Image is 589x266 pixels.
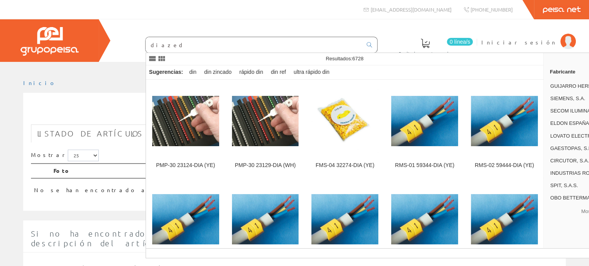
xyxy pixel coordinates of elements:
div: din zincado [201,65,235,79]
div: din [186,65,200,79]
th: Foto [50,164,503,178]
img: RMS-01 59549-DIA (WH) [391,194,458,244]
div: RMS-02 59444-DIA (YE) [471,162,538,169]
span: Resultados: [326,56,364,61]
a: Iniciar sesión [481,32,576,39]
a: RMS-01 59344-DIA (YE) RMS-01 59344-DIA (YE) [385,80,464,178]
div: ultra rápido din [290,65,333,79]
span: [PHONE_NUMBER] [471,6,513,13]
div: rápido din [236,65,266,79]
div: PMP-30 23124-DIA (YE) [152,162,219,169]
td: No se han encontrado artículos, pruebe con otra búsqueda [31,178,503,197]
img: RMS-02 59449-DIA (WH) [311,194,378,244]
div: Sugerencias: [146,67,185,78]
img: RMS-01 59344-DIA (YE) [391,96,458,146]
label: Mostrar [31,150,99,161]
span: Si no ha encontrado algún artículo en nuestro catálogo introduzca aquí la cantidad y la descripci... [31,229,556,248]
span: 0 línea/s [447,38,473,46]
span: Iniciar sesión [481,38,556,46]
img: RMS-01 59349-DIA (WH) [152,194,219,244]
span: 6728 [352,56,364,61]
h1: fusible [PERSON_NAME] [31,105,558,121]
a: Inicio [23,79,56,86]
img: RMS-02 59444-DIA (YE) [471,96,538,146]
span: [EMAIL_ADDRESS][DOMAIN_NAME] [371,6,452,13]
img: FMS-04 32274-DIA (YE) [311,89,378,153]
input: Buscar ... [146,37,362,53]
span: Pedido actual [399,49,452,57]
a: RMS-02 59444-DIA (YE) RMS-02 59444-DIA (YE) [465,80,544,178]
div: PMP-30 23129-DIA (WH) [232,162,299,169]
select: Mostrar [68,150,99,161]
img: PMP-30 23129-DIA (WH) [232,96,299,146]
img: RMS-01 59544-DIA (YE) [232,194,299,244]
img: PMP-30 23124-DIA (YE) [152,96,219,146]
a: PMP-30 23124-DIA (YE) PMP-30 23124-DIA (YE) [146,80,225,178]
a: FMS-04 32274-DIA (YE) FMS-04 32274-DIA (YE) [305,80,385,178]
a: PMP-30 23129-DIA (WH) PMP-30 23129-DIA (WH) [226,80,305,178]
img: RMS-02 59649-DIA (WH) [471,194,538,244]
div: FMS-04 32274-DIA (YE) [311,162,378,169]
div: din ref [268,65,289,79]
img: Grupo Peisa [21,27,79,56]
div: RMS-01 59344-DIA (YE) [391,162,458,169]
a: Listado de artículos [31,124,149,143]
